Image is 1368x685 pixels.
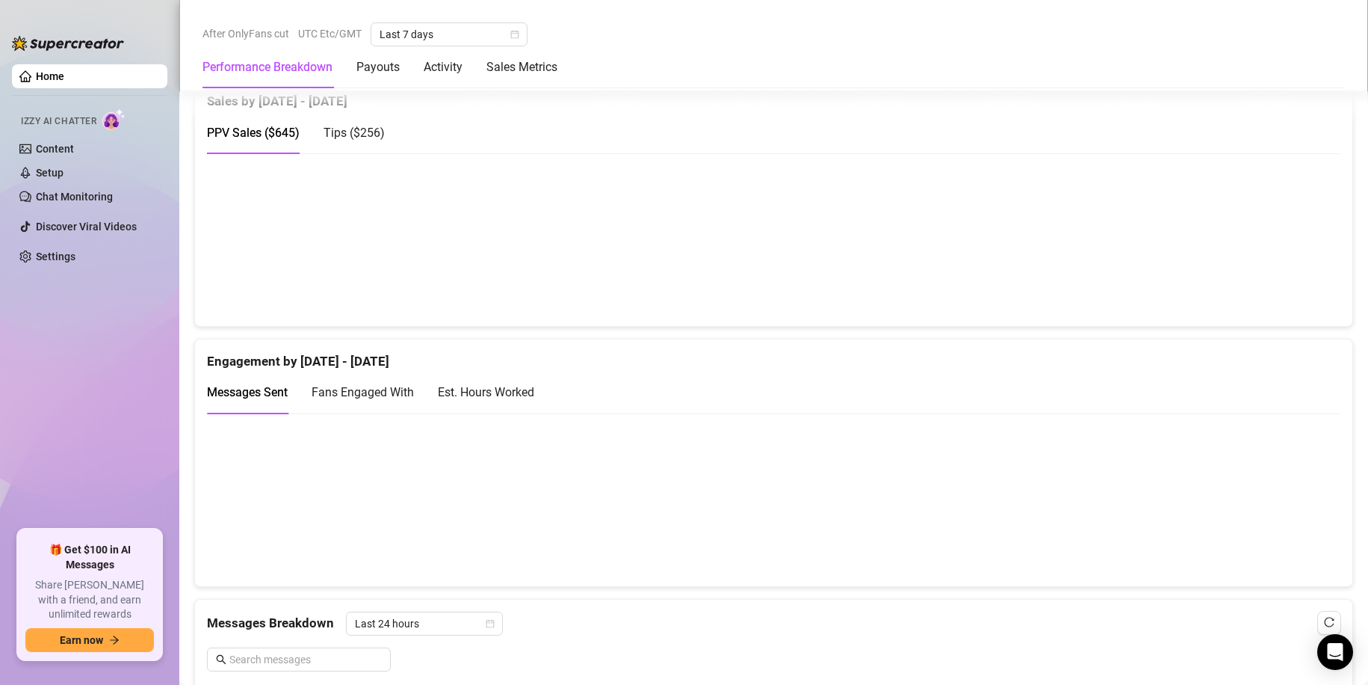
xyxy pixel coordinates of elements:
[109,635,120,645] span: arrow-right
[207,612,1340,636] div: Messages Breakdown
[207,385,288,399] span: Messages Sent
[60,634,103,646] span: Earn now
[36,143,74,155] a: Content
[202,58,332,76] div: Performance Breakdown
[207,340,1340,372] div: Engagement by [DATE] - [DATE]
[438,383,534,402] div: Est. Hours Worked
[36,167,64,179] a: Setup
[324,126,385,140] span: Tips ( $256 )
[486,619,495,628] span: calendar
[380,23,519,46] span: Last 7 days
[424,58,462,76] div: Activity
[36,70,64,82] a: Home
[312,385,414,399] span: Fans Engaged With
[25,628,154,652] button: Earn nowarrow-right
[229,651,382,668] input: Search messages
[510,30,519,39] span: calendar
[207,126,300,140] span: PPV Sales ( $645 )
[486,58,557,76] div: Sales Metrics
[355,612,494,635] span: Last 24 hours
[298,22,362,45] span: UTC Etc/GMT
[21,114,96,129] span: Izzy AI Chatter
[36,221,137,233] a: Discover Viral Videos
[1317,634,1353,670] div: Open Intercom Messenger
[1324,617,1334,627] span: reload
[207,79,1340,111] div: Sales by [DATE] - [DATE]
[25,543,154,572] span: 🎁 Get $100 in AI Messages
[216,654,226,665] span: search
[36,251,75,262] a: Settings
[36,191,113,203] a: Chat Monitoring
[202,22,289,45] span: After OnlyFans cut
[12,36,124,51] img: logo-BBDzfeDw.svg
[25,578,154,622] span: Share [PERSON_NAME] with a friend, and earn unlimited rewards
[102,108,126,130] img: AI Chatter
[356,58,400,76] div: Payouts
